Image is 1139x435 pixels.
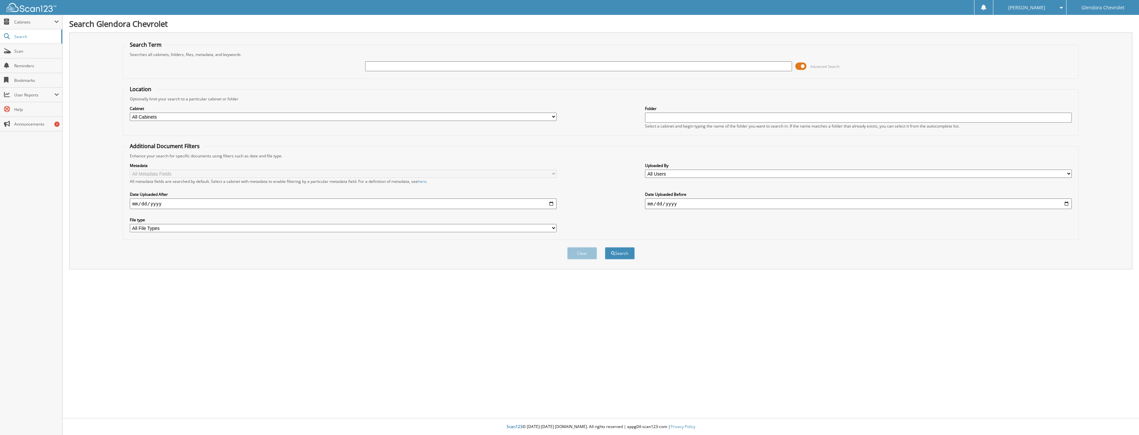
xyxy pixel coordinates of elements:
span: Scan123 [507,424,522,429]
div: All metadata fields are searched by default. Select a cabinet with metadata to enable filtering b... [130,179,557,184]
input: start [130,198,557,209]
legend: Search Term [126,41,165,48]
div: Searches all cabinets, folders, files, metadata, and keywords [126,52,1075,57]
label: Uploaded By [645,163,1072,168]
div: 1 [54,122,60,127]
span: Bookmarks [14,78,59,83]
span: Reminders [14,63,59,69]
span: Search [14,34,58,39]
img: scan123-logo-white.svg [7,3,56,12]
div: Select a cabinet and begin typing the name of the folder you want to search in. If the name match... [645,123,1072,129]
div: Optionally limit your search to a particular cabinet or folder [126,96,1075,102]
button: Clear [567,247,597,259]
label: Metadata [130,163,557,168]
label: Folder [645,106,1072,111]
legend: Additional Document Filters [126,142,203,150]
button: Search [605,247,635,259]
span: [PERSON_NAME] [1008,6,1045,10]
label: Date Uploaded Before [645,191,1072,197]
input: end [645,198,1072,209]
span: Help [14,107,59,112]
div: Enhance your search for specific documents using filters such as date and file type. [126,153,1075,159]
label: File type [130,217,557,223]
label: Cabinet [130,106,557,111]
span: Announcements [14,121,59,127]
a: here [418,179,426,184]
legend: Location [126,85,155,93]
label: Date Uploaded After [130,191,557,197]
span: User Reports [14,92,54,98]
span: Glendora Chevrolet [1081,6,1124,10]
span: Advanced Search [810,64,840,69]
span: Scan [14,48,59,54]
a: Privacy Policy [670,424,695,429]
div: © [DATE]-[DATE] [DOMAIN_NAME]. All rights reserved | appg04-scan123-com | [63,419,1139,435]
h1: Search Glendora Chevrolet [69,18,1132,29]
span: Cabinets [14,19,54,25]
